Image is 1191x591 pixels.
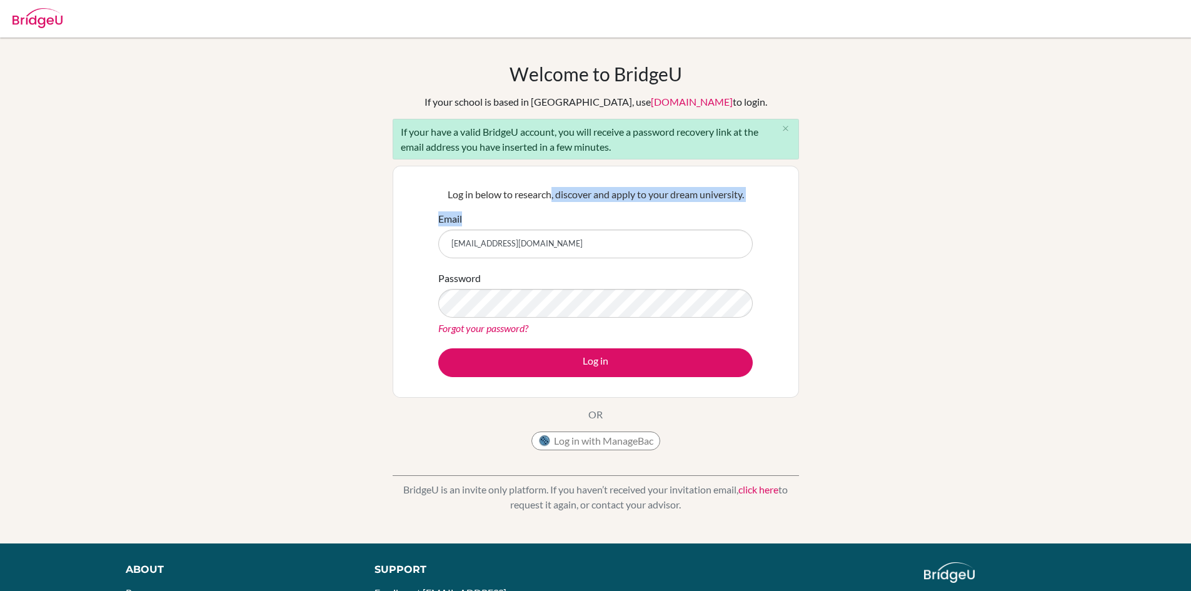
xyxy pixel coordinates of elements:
[738,483,778,495] a: click here
[438,322,528,334] a: Forgot your password?
[438,211,462,226] label: Email
[510,63,682,85] h1: Welcome to BridgeU
[438,187,753,202] p: Log in below to research, discover and apply to your dream university.
[531,432,660,450] button: Log in with ManageBac
[924,562,975,583] img: logo_white@2x-f4f0deed5e89b7ecb1c2cc34c3e3d731f90f0f143d5ea2071677605dd97b5244.png
[393,119,799,159] div: If your have a valid BridgeU account, you will receive a password recovery link at the email addr...
[588,407,603,422] p: OR
[374,562,581,577] div: Support
[425,94,767,109] div: If your school is based in [GEOGRAPHIC_DATA], use to login.
[393,482,799,512] p: BridgeU is an invite only platform. If you haven’t received your invitation email, to request it ...
[438,348,753,377] button: Log in
[438,271,481,286] label: Password
[781,124,790,133] i: close
[773,119,798,138] button: Close
[651,96,733,108] a: [DOMAIN_NAME]
[13,8,63,28] img: Bridge-U
[126,562,346,577] div: About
